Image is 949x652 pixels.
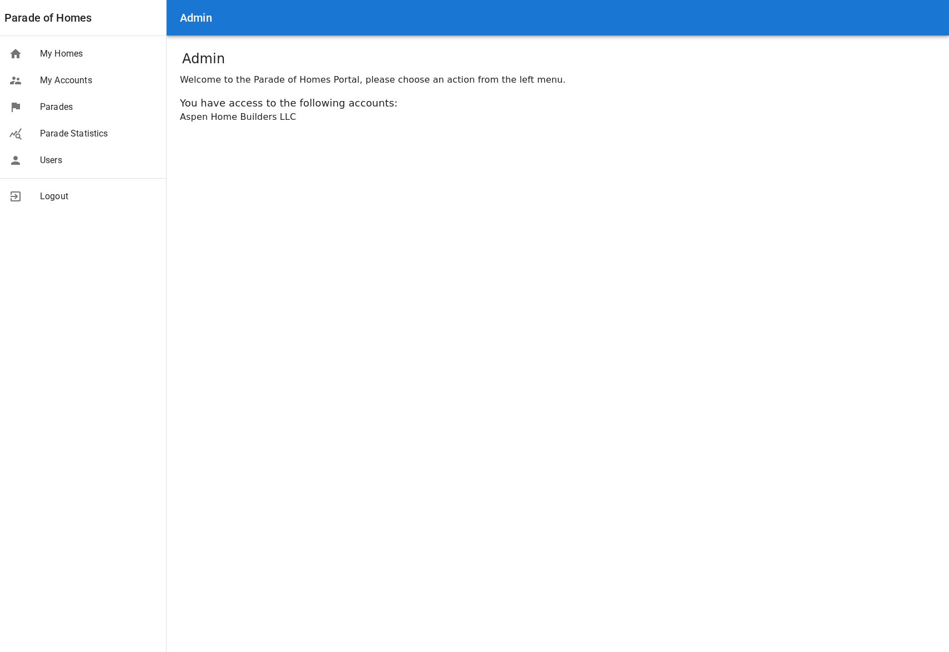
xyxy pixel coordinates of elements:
[182,49,225,69] h1: Admin
[4,9,92,27] a: Parade of Homes
[40,190,157,203] span: Logout
[180,110,936,124] div: Aspen Home Builders LLC
[180,9,212,27] h6: Admin
[40,127,157,140] span: Parade Statistics
[180,95,936,110] div: You have access to the following accounts:
[40,47,157,60] span: My Homes
[40,154,157,167] span: Users
[40,74,157,87] span: My Accounts
[40,100,157,114] span: Parades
